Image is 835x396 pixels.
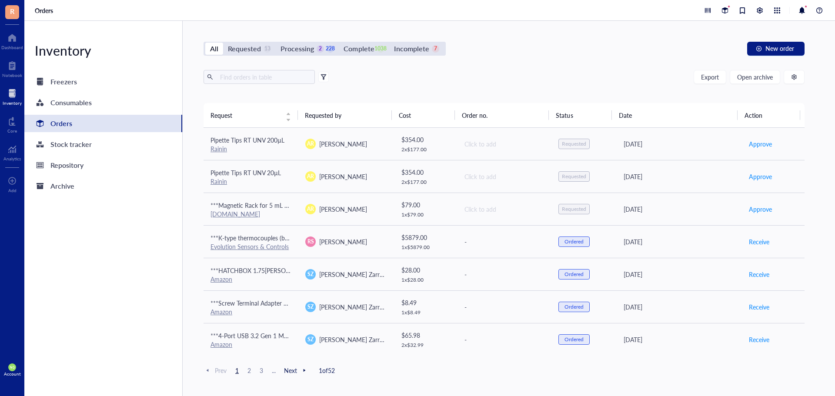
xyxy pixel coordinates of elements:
[748,235,770,249] button: Receive
[210,136,284,144] span: Pipette Tips RT UNV 200µL
[457,290,551,323] td: -
[624,237,735,246] div: [DATE]
[748,333,770,346] button: Receive
[4,371,21,376] div: Account
[401,200,450,210] div: $ 79.00
[50,117,72,130] div: Orders
[204,42,446,56] div: segmented control
[210,144,227,153] a: Rainin
[401,146,450,153] div: 2 x $ 177.00
[10,366,14,369] span: NG
[401,298,450,307] div: $ 8.49
[24,156,182,174] a: Repository
[50,159,83,171] div: Repository
[50,138,92,150] div: Stock tracker
[564,303,584,310] div: Ordered
[2,59,22,78] a: Notebook
[319,303,412,311] span: [PERSON_NAME] Zarrandikoetxea
[377,45,384,53] div: 1038
[749,237,769,246] span: Receive
[210,266,569,275] span: ***HATCHBOX 1.75[PERSON_NAME] PLA 3D Printer Filament, 1 KG Spool, Dimensional Accuracy +/- 0.03 ...
[217,70,311,83] input: Find orders in table
[307,173,314,180] span: AR
[307,270,314,278] span: SZ
[464,139,544,149] div: Click to add
[401,211,450,218] div: 1 x $ 79.00
[749,302,769,312] span: Receive
[2,73,22,78] div: Notebook
[401,233,450,242] div: $ 5879.00
[7,114,17,133] a: Core
[564,238,584,245] div: Ordered
[394,43,429,55] div: Incomplete
[210,299,424,307] span: ***Screw Terminal Adapter Expansion Board, Breakout Board for Arduino Nano
[737,73,773,80] span: Open archive
[281,43,314,55] div: Processing
[457,128,551,160] td: Click to add
[747,42,805,56] button: New order
[210,331,759,340] span: ***4-Port USB 3.2 Gen 1 Mountable Charging and SuperSpeed Data Hub with 5V/2A Power Adapter and U...
[24,73,182,90] a: Freezers
[210,110,281,120] span: Request
[562,206,586,213] div: Requested
[307,303,314,311] span: SZ
[50,97,92,109] div: Consumables
[24,94,182,111] a: Consumables
[432,45,439,53] div: 7
[624,139,735,149] div: [DATE]
[749,335,769,344] span: Receive
[319,140,367,148] span: [PERSON_NAME]
[3,156,21,161] div: Analytics
[748,267,770,281] button: Receive
[464,172,544,181] div: Click to add
[392,103,454,127] th: Cost
[210,340,232,349] a: Amazon
[228,43,261,55] div: Requested
[765,45,794,52] span: New order
[8,188,17,193] div: Add
[319,335,412,344] span: [PERSON_NAME] Zarrandikoetxea
[50,180,74,192] div: Archive
[549,103,611,127] th: Status
[464,335,544,344] div: -
[210,201,374,210] span: ***Magnetic Rack for 5 mL centrifuge [GEOGRAPHIC_DATA]
[464,270,544,279] div: -
[464,204,544,214] div: Click to add
[24,42,182,59] div: Inventory
[749,172,772,181] span: Approve
[35,7,55,14] a: Orders
[24,177,182,195] a: Archive
[564,336,584,343] div: Ordered
[344,43,374,55] div: Complete
[319,172,367,181] span: [PERSON_NAME]
[455,103,549,127] th: Order no.
[307,336,314,343] span: SZ
[3,100,22,106] div: Inventory
[24,115,182,132] a: Orders
[317,45,324,53] div: 2
[457,160,551,193] td: Click to add
[701,73,719,80] span: Export
[24,136,182,153] a: Stock tracker
[204,366,227,374] span: Prev
[748,300,770,314] button: Receive
[7,128,17,133] div: Core
[210,275,232,283] a: Amazon
[264,45,271,53] div: 13
[694,70,726,84] button: Export
[256,366,267,374] span: 3
[748,137,772,151] button: Approve
[464,302,544,312] div: -
[738,103,801,127] th: Action
[10,6,14,17] span: R
[210,307,232,316] a: Amazon
[3,142,21,161] a: Analytics
[307,238,314,246] span: RS
[624,270,735,279] div: [DATE]
[210,233,429,242] span: ***K-type thermocouples (bare and PFA insulated) - Evolution Sensors & Controls
[210,168,281,177] span: Pipette Tips RT UNV 20µL
[401,179,450,186] div: 2 x $ 177.00
[564,271,584,278] div: Ordered
[464,237,544,246] div: -
[748,170,772,183] button: Approve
